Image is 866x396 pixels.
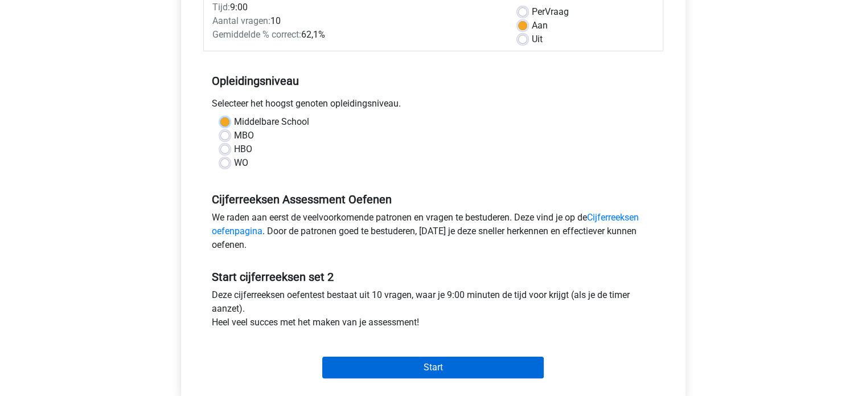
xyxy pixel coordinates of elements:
[532,32,543,46] label: Uit
[203,97,663,115] div: Selecteer het hoogst genoten opleidingsniveau.
[212,2,230,13] span: Tijd:
[234,142,252,156] label: HBO
[212,193,655,206] h5: Cijferreeksen Assessment Oefenen
[322,357,544,378] input: Start
[234,129,254,142] label: MBO
[204,28,510,42] div: 62,1%
[532,6,545,17] span: Per
[212,15,270,26] span: Aantal vragen:
[532,19,548,32] label: Aan
[532,5,569,19] label: Vraag
[203,211,663,256] div: We raden aan eerst de veelvoorkomende patronen en vragen te bestuderen. Deze vind je op de . Door...
[212,70,655,92] h5: Opleidingsniveau
[234,115,309,129] label: Middelbare School
[234,156,248,170] label: WO
[203,288,663,334] div: Deze cijferreeksen oefentest bestaat uit 10 vragen, waar je 9:00 minuten de tijd voor krijgt (als...
[212,270,655,284] h5: Start cijferreeksen set 2
[212,29,301,40] span: Gemiddelde % correct:
[204,1,510,14] div: 9:00
[204,14,510,28] div: 10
